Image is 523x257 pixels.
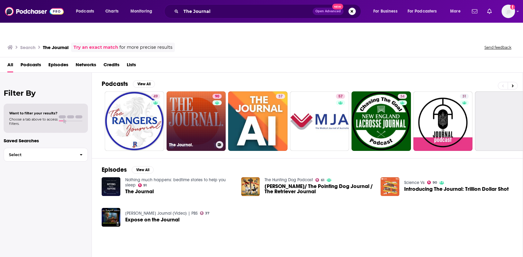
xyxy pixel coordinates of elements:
[205,212,209,215] span: 37
[332,4,343,10] span: New
[265,177,313,182] a: The Hunting Dog Podcast
[102,208,120,227] img: Expose on the Journal
[460,94,469,99] a: 31
[43,44,69,50] h3: The Journal
[265,184,373,194] a: Steve Smith/ The Pointing Dog Journal / The Retriever Journal
[446,6,468,16] button: open menu
[169,142,213,148] h3: The Journal.
[502,5,515,18] img: User Profile
[9,117,58,126] span: Choose a tab above to access filters.
[143,184,147,187] span: 91
[290,91,349,151] a: 57
[450,7,461,16] span: More
[462,94,466,100] span: 31
[76,7,94,16] span: Podcasts
[215,94,219,100] span: 90
[483,45,513,50] button: Send feedback
[9,111,58,115] span: Want to filter your results?
[153,94,158,100] span: 49
[132,166,154,174] button: View All
[373,7,397,16] span: For Business
[398,94,407,99] a: 34
[469,6,480,17] a: Show notifications dropdown
[315,178,324,182] a: 61
[103,60,119,72] a: Credits
[125,177,226,188] a: Nothing much happens: bedtime stories to help you sleep
[127,60,136,72] a: Lists
[265,184,373,194] span: [PERSON_NAME]/ The Pointing Dog Journal / The Retriever Journal
[72,6,102,16] button: open menu
[126,6,160,16] button: open menu
[338,94,343,100] span: 57
[102,166,127,174] h2: Episodes
[404,186,509,192] a: Introducing The Journal: Trillion Dollar Shot
[20,44,36,50] h3: Search
[125,217,179,222] a: Expose on the Journal
[276,94,285,99] a: 37
[241,177,260,196] img: Steve Smith/ The Pointing Dog Journal / The Retriever Journal
[133,80,155,88] button: View All
[200,211,210,215] a: 37
[278,94,283,100] span: 37
[510,5,515,10] svg: Add a profile image
[73,44,118,51] a: Try an exact match
[138,183,147,187] a: 91
[381,177,399,196] img: Introducing The Journal: Trillion Dollar Shot
[7,60,13,72] a: All
[102,177,120,196] img: The Journal
[4,89,88,98] h2: Filter By
[427,181,437,184] a: 90
[228,91,288,151] a: 37
[167,91,226,151] a: 90The Journal.
[5,6,64,17] img: Podchaser - Follow, Share and Rate Podcasts
[125,189,154,194] a: The Journal
[101,6,122,16] a: Charts
[125,211,198,216] a: Bill Moyers Journal (Video) | PBS
[408,7,437,16] span: For Podcasters
[502,5,515,18] button: Show profile menu
[485,6,494,17] a: Show notifications dropdown
[48,60,68,72] a: Episodes
[315,10,341,13] span: Open Advanced
[4,153,75,157] span: Select
[105,91,164,151] a: 49
[21,60,41,72] a: Podcasts
[151,94,160,99] a: 49
[102,80,155,88] a: PodcastsView All
[336,94,345,99] a: 57
[76,60,96,72] a: Networks
[352,91,411,151] a: 34
[369,6,405,16] button: open menu
[313,8,344,15] button: Open AdvancedNew
[433,181,437,184] span: 90
[321,179,324,182] span: 61
[105,7,119,16] span: Charts
[130,7,152,16] span: Monitoring
[102,80,128,88] h2: Podcasts
[102,166,154,174] a: EpisodesView All
[404,6,446,16] button: open menu
[213,94,222,99] a: 90
[4,138,88,144] p: Saved Searches
[181,6,313,16] input: Search podcasts, credits, & more...
[4,148,88,162] button: Select
[404,180,425,185] a: Science Vs
[400,94,404,100] span: 34
[119,44,172,51] span: for more precise results
[502,5,515,18] span: Logged in as LTsub
[413,91,473,151] a: 31
[170,4,367,18] div: Search podcasts, credits, & more...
